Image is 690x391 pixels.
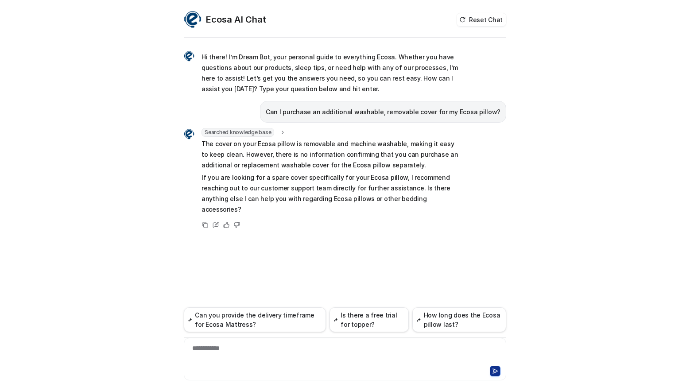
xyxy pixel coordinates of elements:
p: Hi there! I’m Dream Bot, your personal guide to everything Ecosa. Whether you have questions abou... [202,52,461,94]
img: Widget [184,11,202,28]
img: Widget [184,51,194,62]
button: Reset Chat [457,13,506,26]
img: Widget [184,129,194,139]
button: Can you provide the delivery timeframe for Ecosa Mattress? [184,307,326,332]
button: How long does the Ecosa pillow last? [412,307,506,332]
p: Can I purchase an additional washable, removable cover for my Ecosa pillow? [266,107,500,117]
h2: Ecosa AI Chat [206,13,266,26]
span: Searched knowledge base [202,128,274,137]
button: Is there a free trial for topper? [329,307,409,332]
p: The cover on your Ecosa pillow is removable and machine washable, making it easy to keep clean. H... [202,139,461,170]
p: If you are looking for a spare cover specifically for your Ecosa pillow, I recommend reaching out... [202,172,461,215]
